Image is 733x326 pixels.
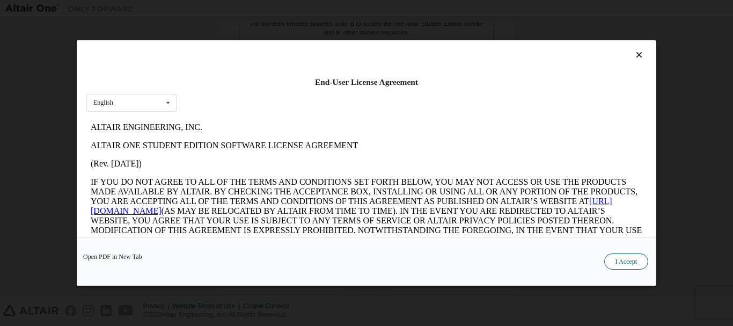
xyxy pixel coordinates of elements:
p: ALTAIR ENGINEERING, INC. [4,4,556,14]
p: ALTAIR ONE STUDENT EDITION SOFTWARE LICENSE AGREEMENT [4,23,556,32]
div: English [93,100,113,106]
p: This Altair One Student Edition Software License Agreement (“Agreement”) is between Altair Engine... [4,145,556,184]
div: End-User License Agreement [86,77,647,88]
a: [URL][DOMAIN_NAME] [4,78,526,97]
button: I Accept [604,253,648,270]
p: (Rev. [DATE]) [4,41,556,50]
a: Open PDF in New Tab [83,253,142,260]
p: IF YOU DO NOT AGREE TO ALL OF THE TERMS AND CONDITIONS SET FORTH BELOW, YOU MAY NOT ACCESS OR USE... [4,59,556,136]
